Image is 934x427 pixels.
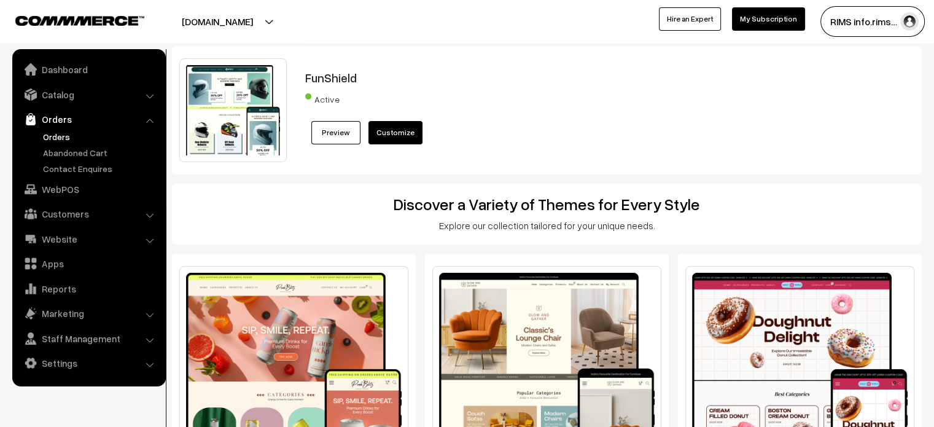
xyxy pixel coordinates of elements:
[40,146,162,159] a: Abandoned Cart
[15,327,162,350] a: Staff Management
[820,6,925,37] button: RIMS info.rims…
[732,7,805,31] a: My Subscription
[15,58,162,80] a: Dashboard
[659,7,721,31] a: Hire an Expert
[15,228,162,250] a: Website
[15,178,162,200] a: WebPOS
[15,203,162,225] a: Customers
[15,352,162,374] a: Settings
[181,195,913,214] h2: Discover a Variety of Themes for Every Style
[900,12,919,31] img: user
[368,121,422,144] a: Customize
[311,121,360,144] a: Preview
[179,58,287,162] img: FunShield
[15,253,162,275] a: Apps
[15,278,162,300] a: Reports
[40,162,162,175] a: Contact Enquires
[15,302,162,324] a: Marketing
[15,16,144,25] img: COMMMERCE
[305,71,852,85] h3: FunShield
[15,108,162,130] a: Orders
[15,84,162,106] a: Catalog
[305,90,367,106] span: Active
[181,220,913,231] h3: Explore our collection tailored for your unique needs.
[139,6,296,37] button: [DOMAIN_NAME]
[40,130,162,143] a: Orders
[15,12,123,27] a: COMMMERCE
